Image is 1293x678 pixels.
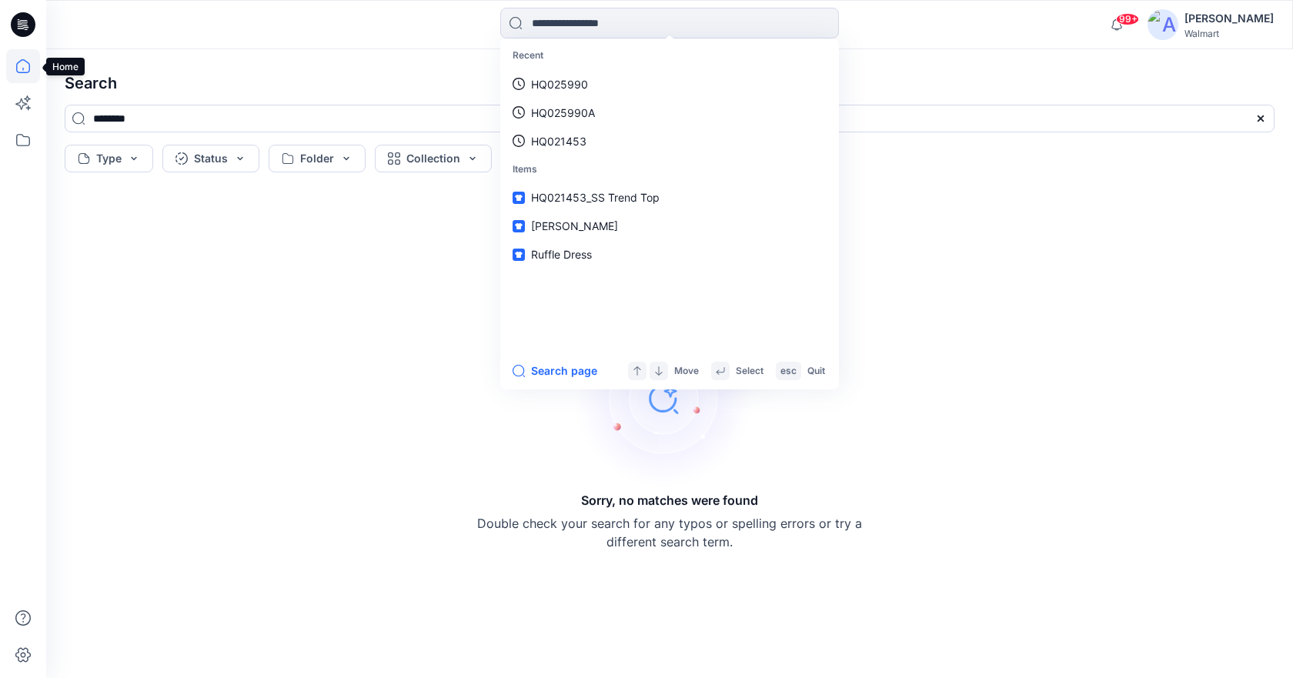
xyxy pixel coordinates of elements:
a: Ruffle Dress [503,240,836,269]
button: Type [65,145,153,172]
p: HQ025990 [531,76,588,92]
div: Walmart [1184,28,1274,39]
div: [PERSON_NAME] [1184,9,1274,28]
button: Search page [513,362,597,380]
h5: Sorry, no matches were found [581,491,758,509]
a: HQ025990A [503,99,836,127]
p: esc [780,363,797,379]
p: Move [674,363,699,379]
span: 99+ [1116,13,1139,25]
img: Sorry, no matches were found [574,306,790,491]
p: Items [503,155,836,184]
span: HQ021453_SS Trend Top [531,191,660,204]
button: Collection [375,145,492,172]
a: HQ025990 [503,70,836,99]
img: avatar [1148,9,1178,40]
button: Folder [269,145,366,172]
p: HQ021453 [531,133,586,149]
button: Status [162,145,259,172]
p: Select [736,363,763,379]
h4: Search [52,62,1287,105]
span: [PERSON_NAME] [531,219,618,232]
a: HQ021453 [503,127,836,155]
span: Ruffle Dress [531,248,592,261]
p: Double check your search for any typos or spelling errors or try a different search term. [477,514,862,551]
a: HQ021453_SS Trend Top [503,183,836,212]
p: HQ025990A [531,105,595,121]
a: [PERSON_NAME] [503,212,836,240]
p: Quit [807,363,825,379]
p: Recent [503,42,836,70]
